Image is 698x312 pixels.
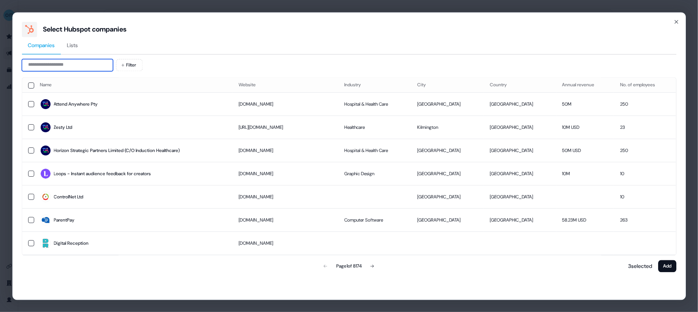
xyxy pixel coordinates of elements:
button: Filter [116,59,142,71]
td: [DOMAIN_NAME] [233,232,339,255]
div: Zesty Ltd [54,124,73,131]
th: No. of employees [614,78,676,93]
td: [DOMAIN_NAME] [233,139,339,162]
td: 250 [614,139,676,162]
td: [GEOGRAPHIC_DATA] [484,162,556,185]
td: Computer Software [339,209,412,232]
th: Annual revenue [556,78,614,93]
td: 50M USD [556,139,614,162]
td: [GEOGRAPHIC_DATA] [412,185,484,209]
td: Healthcare [339,116,412,139]
td: [GEOGRAPHIC_DATA] [484,116,556,139]
td: 58.23M USD [556,209,614,232]
td: [GEOGRAPHIC_DATA] [412,139,484,162]
td: [DOMAIN_NAME] [233,93,339,116]
th: Website [233,78,339,93]
div: Digital Reception [54,240,89,247]
td: 10 [614,162,676,185]
td: Hospital & Health Care [339,139,412,162]
div: Select Hubspot companies [43,25,127,34]
button: Add [658,260,676,272]
div: Attend Anywhere Pty [54,101,98,108]
td: [GEOGRAPHIC_DATA] [484,93,556,116]
td: Graphic Design [339,162,412,185]
td: 263 [614,209,676,232]
th: Industry [339,78,412,93]
td: 10M USD [556,116,614,139]
td: [GEOGRAPHIC_DATA] [412,209,484,232]
td: 250 [614,93,676,116]
td: [DOMAIN_NAME] [233,185,339,209]
span: Companies [28,41,55,49]
td: 23 [614,116,676,139]
td: [URL][DOMAIN_NAME] [233,116,339,139]
td: 10M [556,162,614,185]
td: [DOMAIN_NAME] [233,209,339,232]
div: Page 1 of 8174 [336,262,362,270]
th: City [412,78,484,93]
td: 10 [614,185,676,209]
td: [DOMAIN_NAME] [233,162,339,185]
td: Hospital & Health Care [339,93,412,116]
div: ParentPay [54,217,75,224]
td: [GEOGRAPHIC_DATA] [484,209,556,232]
th: Country [484,78,556,93]
div: ControlNet Ltd [54,193,84,201]
td: [GEOGRAPHIC_DATA] [484,139,556,162]
td: [GEOGRAPHIC_DATA] [484,185,556,209]
td: 50M [556,93,614,116]
td: [GEOGRAPHIC_DATA] [412,93,484,116]
div: Horizon Strategic Partners Limited (C/O Induction Healthcare) [54,147,180,155]
div: Loops - Instant audience feedback for creators [54,170,151,178]
td: [GEOGRAPHIC_DATA] [412,162,484,185]
span: Lists [67,41,78,49]
th: Name [34,78,233,93]
td: Kilmington [412,116,484,139]
p: 3 selected [625,262,652,270]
